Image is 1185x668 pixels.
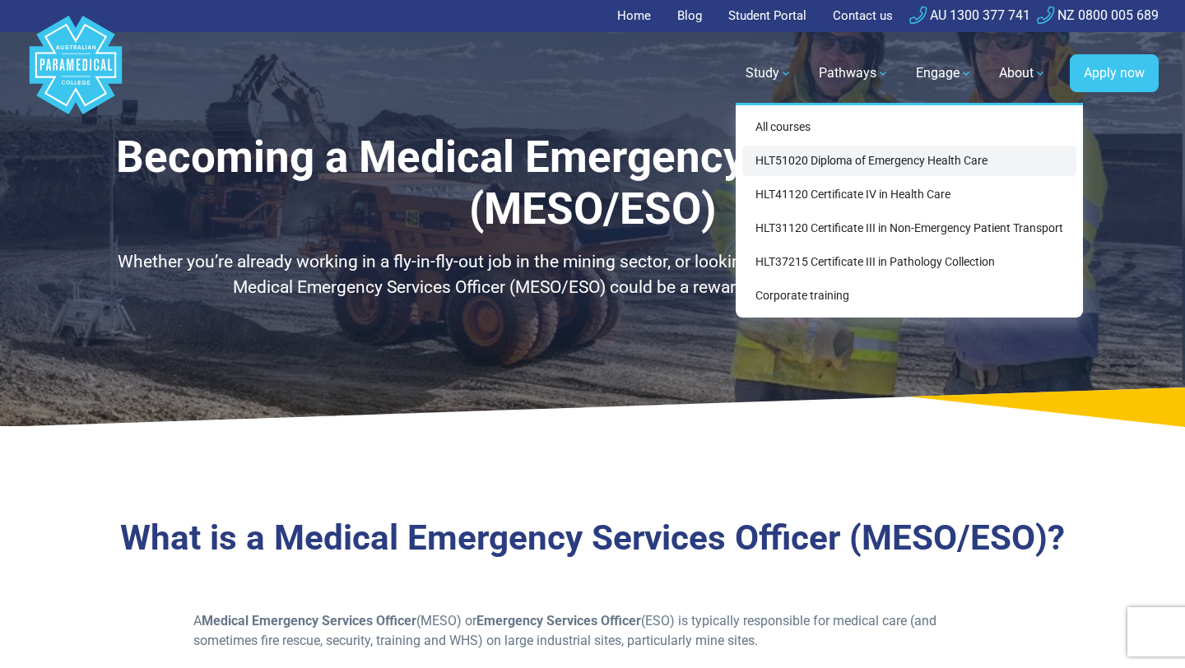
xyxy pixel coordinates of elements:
a: HLT51020 Diploma of Emergency Health Care [742,146,1076,176]
a: All courses [742,112,1076,142]
a: Corporate training [742,281,1076,311]
p: A (MESO) or (ESO) is typically responsible for medical care (and sometimes fire rescue, security,... [193,611,992,651]
a: NZ 0800 005 689 [1037,7,1159,23]
p: Whether you’re already working in a fly-in-fly-out job in the mining sector, or looking to join t... [111,249,1074,301]
a: Study [736,50,802,96]
a: About [989,50,1057,96]
a: HLT41120 Certificate IV in Health Care [742,179,1076,210]
a: Engage [906,50,983,96]
h3: What is a Medical Emergency Services Officer (MESO/ESO)? [111,517,1074,559]
a: Australian Paramedical College [26,32,125,115]
a: HLT31120 Certificate III in Non-Emergency Patient Transport [742,213,1076,244]
a: Pathways [809,50,899,96]
strong: Medical Emergency Services Officer [202,613,416,629]
a: HLT37215 Certificate III in Pathology Collection [742,247,1076,277]
h1: Becoming a Medical Emergency Services Officer (MESO/ESO) [111,132,1074,236]
a: AU 1300 377 741 [909,7,1030,23]
a: Apply now [1070,54,1159,92]
strong: Emergency Services Officer [476,613,641,629]
div: Study [736,103,1083,318]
